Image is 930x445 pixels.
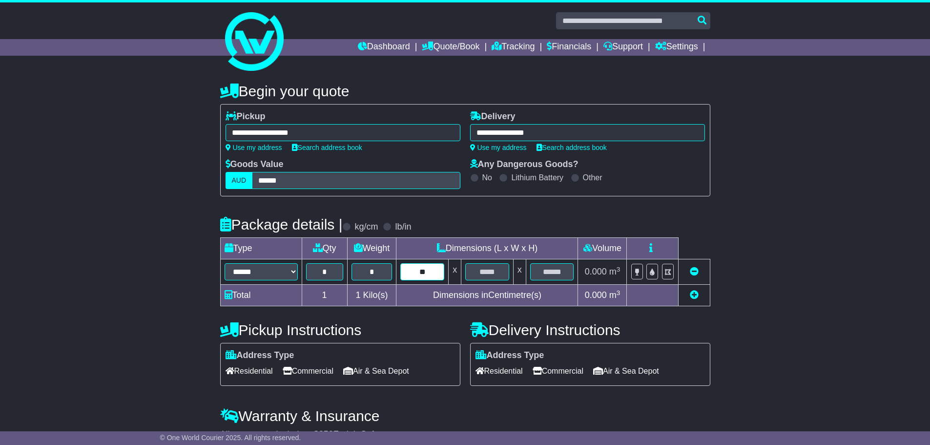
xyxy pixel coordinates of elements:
[475,350,544,361] label: Address Type
[220,285,302,306] td: Total
[220,216,343,233] h4: Package details |
[354,222,378,233] label: kg/cm
[578,238,627,259] td: Volume
[283,363,333,379] span: Commercial
[690,267,699,276] a: Remove this item
[609,290,620,300] span: m
[422,39,479,56] a: Quote/Book
[470,322,710,338] h4: Delivery Instructions
[593,363,659,379] span: Air & Sea Depot
[226,350,294,361] label: Address Type
[470,159,579,170] label: Any Dangerous Goods?
[492,39,535,56] a: Tracking
[226,144,282,151] a: Use my address
[319,429,333,439] span: 250
[226,363,273,379] span: Residential
[347,285,396,306] td: Kilo(s)
[292,144,362,151] a: Search address book
[533,363,583,379] span: Commercial
[220,408,710,424] h4: Warranty & Insurance
[470,144,527,151] a: Use my address
[220,429,710,440] div: All our quotes include a $ FreightSafe warranty.
[475,363,523,379] span: Residential
[220,322,460,338] h4: Pickup Instructions
[603,39,643,56] a: Support
[220,238,302,259] td: Type
[511,173,563,182] label: Lithium Battery
[226,172,253,189] label: AUD
[583,173,602,182] label: Other
[302,285,347,306] td: 1
[547,39,591,56] a: Financials
[226,159,284,170] label: Goods Value
[396,285,578,306] td: Dimensions in Centimetre(s)
[343,363,409,379] span: Air & Sea Depot
[396,238,578,259] td: Dimensions (L x W x H)
[513,259,526,285] td: x
[655,39,698,56] a: Settings
[537,144,607,151] a: Search address book
[355,290,360,300] span: 1
[160,434,301,442] span: © One World Courier 2025. All rights reserved.
[226,111,266,122] label: Pickup
[347,238,396,259] td: Weight
[395,222,411,233] label: lb/in
[617,289,620,297] sup: 3
[302,238,347,259] td: Qty
[482,173,492,182] label: No
[449,259,461,285] td: x
[609,267,620,276] span: m
[470,111,516,122] label: Delivery
[220,83,710,99] h4: Begin your quote
[617,266,620,273] sup: 3
[585,290,607,300] span: 0.000
[690,290,699,300] a: Add new item
[585,267,607,276] span: 0.000
[358,39,410,56] a: Dashboard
